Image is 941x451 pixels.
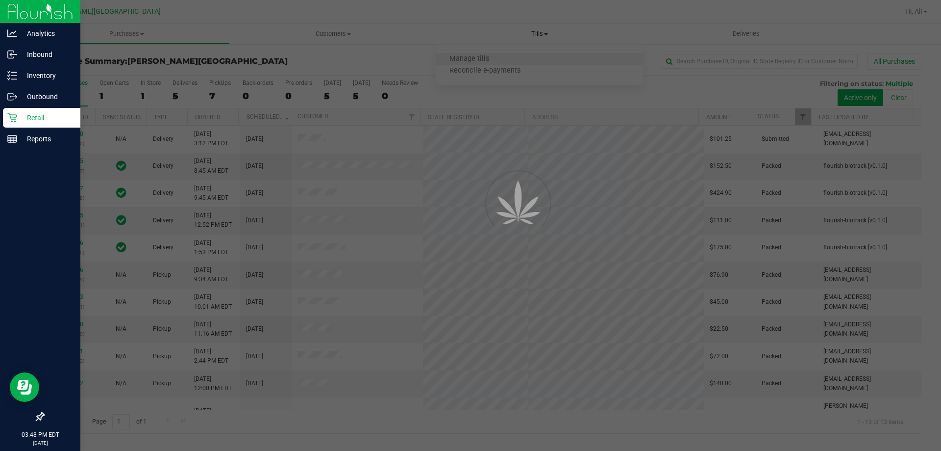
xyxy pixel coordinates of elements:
[7,50,17,59] inline-svg: Inbound
[7,92,17,102] inline-svg: Outbound
[4,430,76,439] p: 03:48 PM EDT
[4,439,76,447] p: [DATE]
[7,113,17,123] inline-svg: Retail
[10,372,39,402] iframe: Resource center
[17,70,76,81] p: Inventory
[17,27,76,39] p: Analytics
[17,133,76,145] p: Reports
[17,91,76,103] p: Outbound
[7,28,17,38] inline-svg: Analytics
[17,112,76,124] p: Retail
[7,71,17,80] inline-svg: Inventory
[17,49,76,60] p: Inbound
[7,134,17,144] inline-svg: Reports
